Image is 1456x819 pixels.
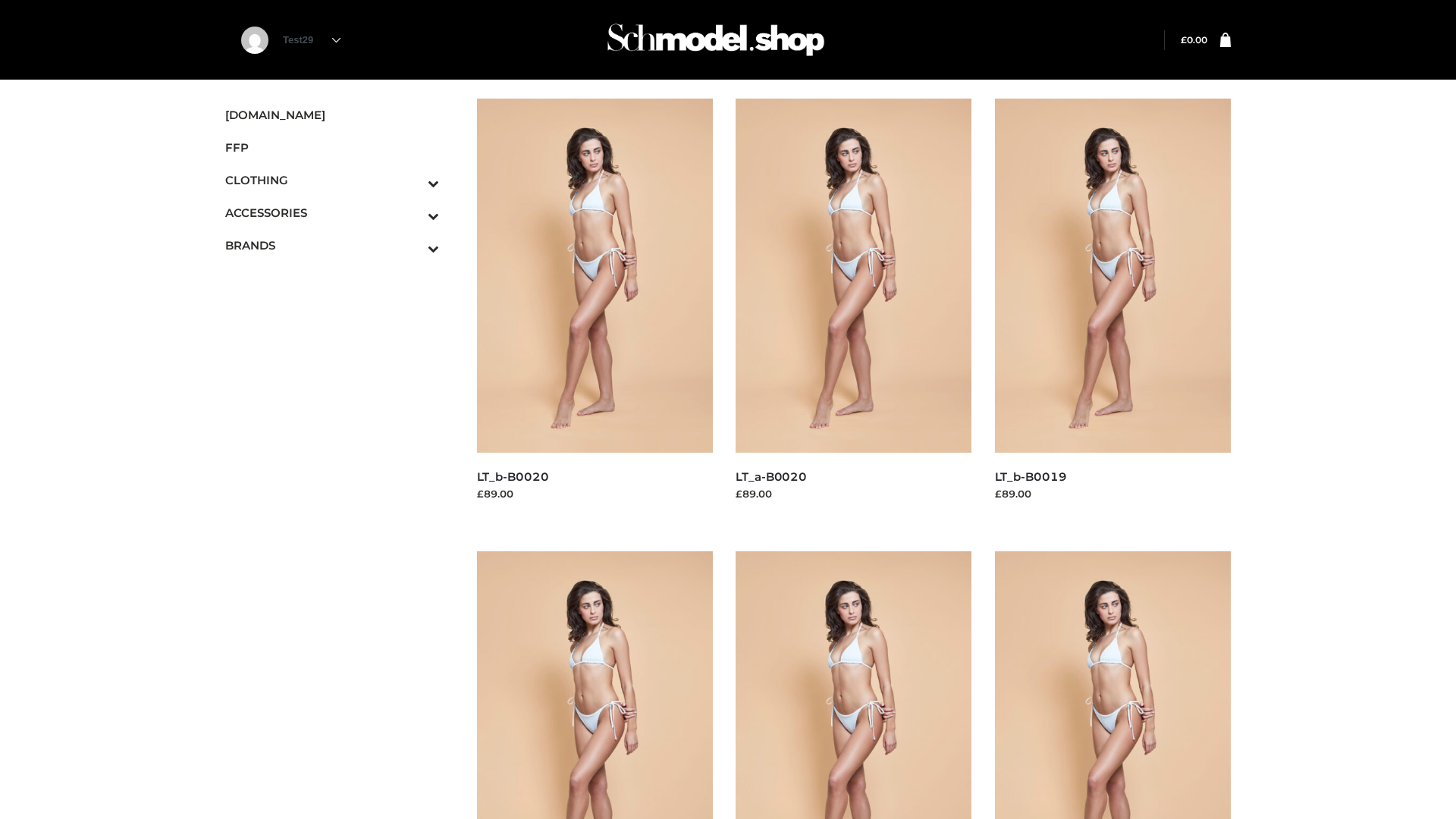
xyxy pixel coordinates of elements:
span: CLOTHING [225,171,439,189]
span: FFP [225,139,439,156]
button: Toggle Submenu [386,164,439,196]
button: Toggle Submenu [386,229,439,262]
a: LT_a-B0020 [736,469,807,484]
span: £ [1181,34,1187,45]
a: [DOMAIN_NAME] [225,99,439,131]
div: £89.00 [477,486,714,501]
bdi: 0.00 [1181,34,1207,45]
a: Read more [477,504,533,516]
span: ACCESSORIES [225,204,439,221]
a: CLOTHINGToggle Submenu [225,164,439,196]
button: Toggle Submenu [386,196,439,229]
a: Test29 [283,34,340,45]
a: Read more [736,504,792,516]
a: Read more [995,504,1051,516]
a: ACCESSORIESToggle Submenu [225,196,439,229]
img: Schmodel Admin 964 [602,10,830,70]
a: £0.00 [1181,34,1207,45]
a: LT_b-B0020 [477,469,549,484]
a: BRANDSToggle Submenu [225,229,439,262]
a: FFP [225,131,439,164]
div: £89.00 [736,486,972,501]
a: LT_b-B0019 [995,469,1067,484]
span: [DOMAIN_NAME] [225,106,439,124]
div: £89.00 [995,486,1232,501]
span: BRANDS [225,237,439,254]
